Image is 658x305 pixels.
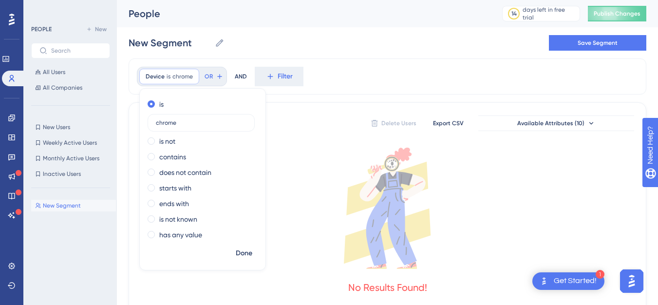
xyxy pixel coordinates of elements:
[31,168,110,180] button: Inactive Users
[146,73,165,80] span: Device
[549,35,646,51] button: Save Segment
[424,115,472,131] button: Export CSV
[172,73,193,80] span: chrome
[31,25,52,33] div: PEOPLE
[43,68,65,76] span: All Users
[129,7,478,20] div: People
[433,119,464,127] span: Export CSV
[31,152,110,164] button: Monthly Active Users
[51,47,102,54] input: Search
[369,115,418,131] button: Delete Users
[31,66,110,78] button: All Users
[596,270,604,279] div: 1
[205,73,213,80] span: OR
[588,6,646,21] button: Publish Changes
[617,267,646,296] iframe: UserGuiding AI Assistant Launcher
[159,198,189,210] label: ends with
[23,2,61,14] span: Need Help?
[43,84,82,92] span: All Companies
[235,67,247,86] div: AND
[95,25,107,33] span: New
[511,10,517,18] div: 14
[538,275,550,287] img: launcher-image-alternative-text
[523,6,577,21] div: days left in free trial
[381,119,416,127] span: Delete Users
[594,10,640,18] span: Publish Changes
[159,213,197,225] label: is not known
[159,182,191,194] label: starts with
[31,200,116,211] button: New Segment
[159,135,175,147] label: is not
[159,151,186,163] label: contains
[129,36,211,50] input: Segment Name
[255,67,303,86] button: Filter
[203,69,225,84] button: OR
[159,229,202,241] label: has any value
[167,73,170,80] span: is
[156,119,246,126] input: Type the value
[532,272,604,290] div: Open Get Started! checklist, remaining modules: 1
[348,281,427,294] div: No Results Found!
[578,39,618,47] span: Save Segment
[478,115,634,131] button: Available Attributes (10)
[554,276,597,286] div: Get Started!
[43,123,70,131] span: New Users
[83,23,110,35] button: New
[236,248,252,259] span: Done
[159,98,164,110] label: is
[31,121,110,133] button: New Users
[230,245,258,262] button: Done
[43,154,99,162] span: Monthly Active Users
[278,71,293,82] span: Filter
[43,139,97,147] span: Weekly Active Users
[31,82,110,94] button: All Companies
[159,167,211,178] label: does not contain
[43,170,81,178] span: Inactive Users
[517,119,584,127] span: Available Attributes (10)
[31,137,110,149] button: Weekly Active Users
[43,202,81,210] span: New Segment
